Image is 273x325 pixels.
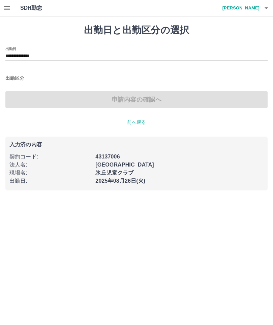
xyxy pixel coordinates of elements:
p: 入力済の内容 [9,142,264,147]
label: 出勤日 [5,46,16,51]
p: 法人名 : [9,161,91,169]
b: 氷丘児童クラブ [95,170,133,176]
h1: 出勤日と出勤区分の選択 [5,25,268,36]
b: 43137006 [95,154,120,159]
b: 2025年08月26日(火) [95,178,145,184]
p: 前へ戻る [5,119,268,126]
p: 契約コード : [9,153,91,161]
p: 現場名 : [9,169,91,177]
b: [GEOGRAPHIC_DATA] [95,162,154,168]
p: 出勤日 : [9,177,91,185]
